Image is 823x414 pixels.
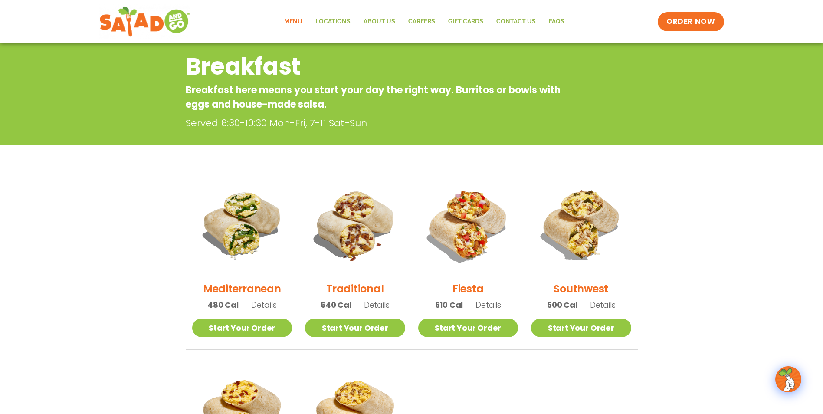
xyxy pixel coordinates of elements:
[203,281,281,296] h2: Mediterranean
[321,299,351,311] span: 640 Cal
[192,174,292,275] img: Product photo for Mediterranean Breakfast Burrito
[490,12,542,32] a: Contact Us
[309,12,357,32] a: Locations
[547,299,577,311] span: 500 Cal
[326,281,384,296] h2: Traditional
[278,12,309,32] a: Menu
[402,12,442,32] a: Careers
[364,299,390,310] span: Details
[251,299,277,310] span: Details
[99,4,191,39] img: new-SAG-logo-768×292
[531,319,631,337] a: Start Your Order
[305,319,405,337] a: Start Your Order
[186,49,568,84] h2: Breakfast
[186,116,572,130] p: Served 6:30-10:30 Mon-Fri, 7-11 Sat-Sun
[475,299,501,310] span: Details
[418,174,518,275] img: Product photo for Fiesta
[435,299,463,311] span: 610 Cal
[305,174,405,275] img: Product photo for Traditional
[357,12,402,32] a: About Us
[207,299,239,311] span: 480 Cal
[442,12,490,32] a: GIFT CARDS
[554,281,608,296] h2: Southwest
[542,12,571,32] a: FAQs
[658,12,724,31] a: ORDER NOW
[192,319,292,337] a: Start Your Order
[776,367,800,391] img: wpChatIcon
[278,12,571,32] nav: Menu
[666,16,715,27] span: ORDER NOW
[186,83,568,112] p: Breakfast here means you start your day the right way. Burritos or bowls with eggs and house-made...
[590,299,616,310] span: Details
[418,319,518,337] a: Start Your Order
[452,281,484,296] h2: Fiesta
[531,174,631,275] img: Product photo for Southwest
